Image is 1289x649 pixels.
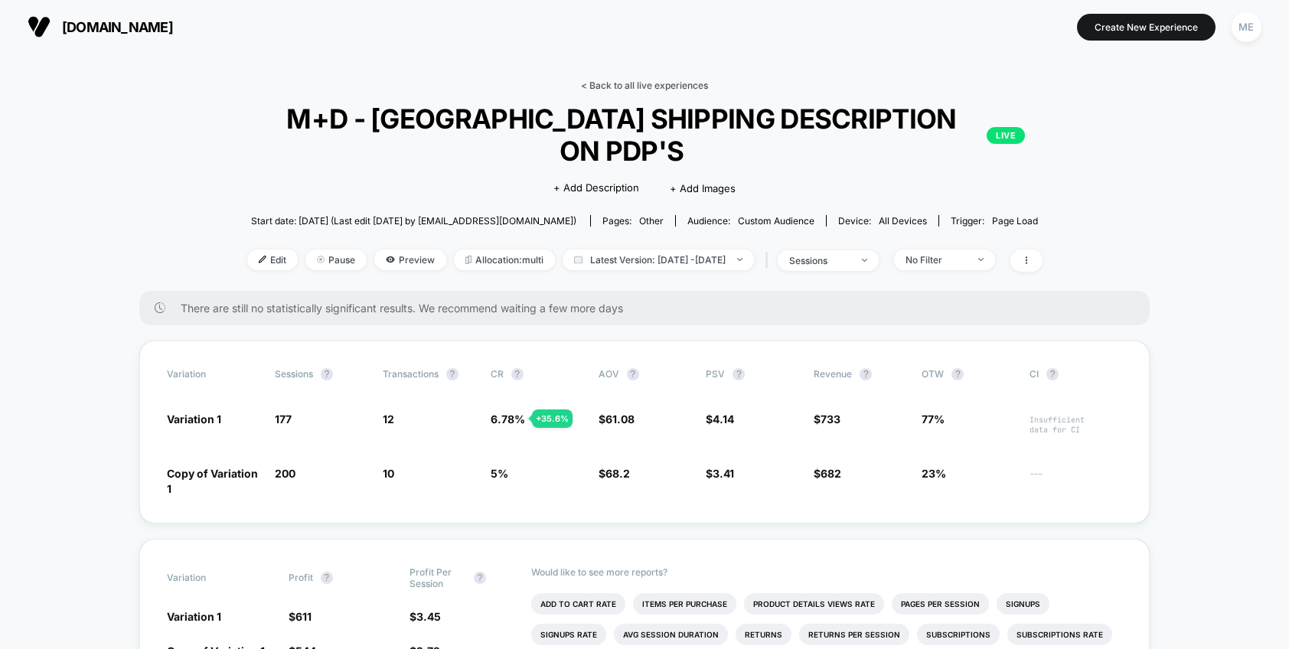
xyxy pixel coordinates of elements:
button: ? [627,368,639,380]
span: 733 [821,413,840,426]
span: --- [1030,469,1122,496]
span: 3.45 [416,610,441,623]
span: + Add Images [670,182,736,194]
span: 200 [275,467,295,480]
span: 177 [275,413,292,426]
span: 68.2 [605,467,630,480]
button: Create New Experience [1077,14,1216,41]
span: | [762,249,778,272]
button: ? [446,368,458,380]
button: ? [321,368,333,380]
li: Subscriptions Rate [1007,624,1112,645]
span: Allocation: multi [454,249,555,270]
span: 12 [383,413,394,426]
span: $ [410,610,441,623]
span: Transactions [383,368,439,380]
div: ME [1232,12,1261,42]
button: ? [951,368,964,380]
button: ? [1046,368,1059,380]
div: No Filter [906,254,967,266]
span: 682 [821,467,841,480]
img: calendar [574,256,582,263]
span: PSV [706,368,725,380]
button: ? [511,368,524,380]
img: rebalance [465,256,472,264]
span: Profit Per Session [410,566,466,589]
button: ? [860,368,872,380]
li: Product Details Views Rate [744,593,884,615]
li: Signups [997,593,1049,615]
span: $ [706,413,734,426]
img: Visually logo [28,15,51,38]
li: Avg Session Duration [614,624,728,645]
span: + Add Description [553,181,639,196]
span: OTW [922,368,1006,380]
span: $ [289,610,312,623]
span: $ [599,467,630,480]
button: ME [1227,11,1266,43]
span: Device: [826,215,938,227]
span: $ [599,413,635,426]
span: all devices [879,215,927,227]
span: CI [1030,368,1114,380]
span: 10 [383,467,394,480]
span: AOV [599,368,619,380]
div: Trigger: [951,215,1038,227]
span: 4.14 [713,413,734,426]
span: Latest Version: [DATE] - [DATE] [563,249,754,270]
span: There are still no statistically significant results. We recommend waiting a few more days [181,302,1119,315]
li: Returns Per Session [799,624,909,645]
span: Custom Audience [738,215,814,227]
span: Start date: [DATE] (Last edit [DATE] by [EMAIL_ADDRESS][DOMAIN_NAME]) [251,215,576,227]
span: CR [491,368,504,380]
span: [DOMAIN_NAME] [62,19,173,35]
span: Profit [289,572,313,583]
span: Page Load [992,215,1038,227]
div: sessions [789,255,850,266]
span: Variation [167,566,251,589]
div: + 35.6 % [532,409,573,428]
img: end [978,258,984,261]
span: Revenue [814,368,852,380]
span: $ [706,467,734,480]
img: end [862,259,867,262]
span: M+D - [GEOGRAPHIC_DATA] SHIPPING DESCRIPTION ON PDP'S [264,103,1026,167]
span: 61.08 [605,413,635,426]
button: ? [321,572,333,584]
span: Copy of Variation 1 [167,467,258,495]
span: 3.41 [713,467,734,480]
span: $ [814,467,841,480]
li: Add To Cart Rate [531,593,625,615]
span: Variation [167,368,251,380]
p: LIVE [987,127,1025,144]
span: 6.78 % [491,413,525,426]
span: $ [814,413,840,426]
span: Insufficient data for CI [1030,415,1122,435]
li: Signups Rate [531,624,606,645]
button: ? [733,368,745,380]
button: ? [474,572,486,584]
img: end [317,256,325,263]
li: Returns [736,624,791,645]
span: Variation 1 [167,413,221,426]
img: end [737,258,742,261]
span: other [639,215,664,227]
li: Subscriptions [917,624,1000,645]
span: 611 [295,610,312,623]
span: 23% [922,467,946,480]
li: Pages Per Session [892,593,989,615]
div: Pages: [602,215,664,227]
p: Would like to see more reports? [531,566,1123,578]
span: Sessions [275,368,313,380]
li: Items Per Purchase [633,593,736,615]
div: Audience: [687,215,814,227]
a: < Back to all live experiences [581,80,708,91]
img: edit [259,256,266,263]
span: Variation 1 [167,610,221,623]
button: [DOMAIN_NAME] [23,15,178,39]
span: Edit [247,249,298,270]
span: 5 % [491,467,508,480]
span: Pause [305,249,367,270]
span: Preview [374,249,446,270]
span: 77% [922,413,945,426]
